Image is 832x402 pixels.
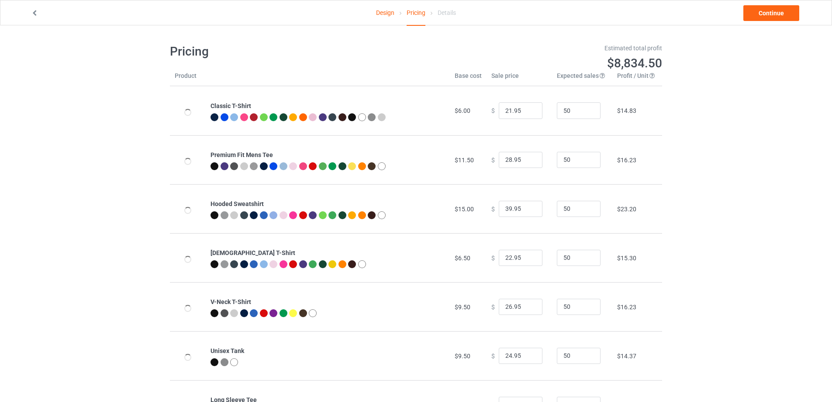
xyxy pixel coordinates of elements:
[491,107,495,114] span: $
[455,157,474,164] span: $11.50
[617,157,636,164] span: $16.23
[617,107,636,114] span: $14.83
[438,0,456,25] div: Details
[250,162,258,170] img: heather_texture.png
[407,0,425,26] div: Pricing
[491,303,495,310] span: $
[211,102,251,109] b: Classic T-Shirt
[487,71,552,86] th: Sale price
[211,151,273,158] b: Premium Fit Mens Tee
[607,56,662,70] span: $8,834.50
[612,71,662,86] th: Profit / Unit
[455,255,470,262] span: $6.50
[170,71,206,86] th: Product
[491,156,495,163] span: $
[211,298,251,305] b: V-Neck T-Shirt
[455,107,470,114] span: $6.00
[743,5,799,21] a: Continue
[455,304,470,311] span: $9.50
[221,358,228,366] img: heather_texture.png
[422,44,663,52] div: Estimated total profit
[368,113,376,121] img: heather_texture.png
[450,71,487,86] th: Base cost
[617,304,636,311] span: $16.23
[552,71,612,86] th: Expected sales
[491,254,495,261] span: $
[376,0,394,25] a: Design
[455,353,470,360] span: $9.50
[617,353,636,360] span: $14.37
[211,249,295,256] b: [DEMOGRAPHIC_DATA] T-Shirt
[617,255,636,262] span: $15.30
[491,205,495,212] span: $
[617,206,636,213] span: $23.20
[170,44,410,59] h1: Pricing
[211,200,264,207] b: Hooded Sweatshirt
[491,352,495,359] span: $
[211,347,244,354] b: Unisex Tank
[455,206,474,213] span: $15.00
